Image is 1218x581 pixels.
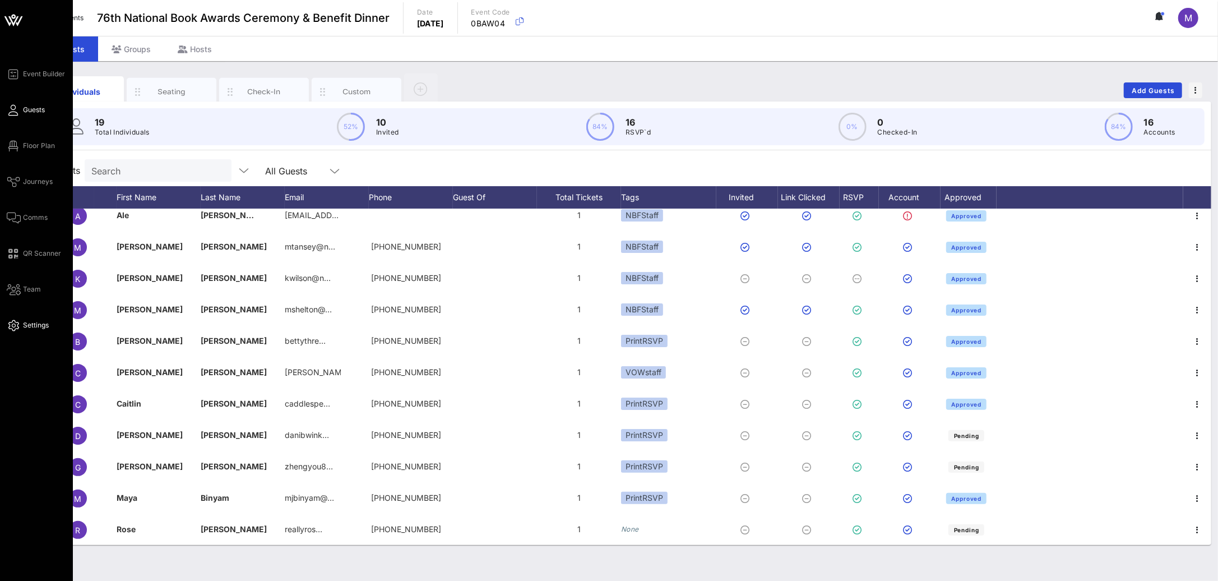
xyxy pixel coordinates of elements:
[117,305,183,314] span: [PERSON_NAME]
[951,401,981,408] span: Approved
[265,166,307,176] div: All Guests
[54,86,104,98] div: Individuals
[946,336,987,347] button: Approved
[7,319,49,332] a: Settings
[537,325,621,357] div: 1
[7,139,55,153] a: Floor Plan
[946,399,987,410] button: Approved
[621,186,716,209] div: Tags
[621,272,663,284] div: NBFStaff
[201,210,267,220] span: [PERSON_NAME]
[7,103,45,117] a: Guests
[953,432,979,439] span: Pending
[75,400,81,409] span: C
[285,419,329,451] p: danibwink…
[537,419,621,451] div: 1
[117,210,129,220] span: Ale
[285,262,331,294] p: kwilson@n…
[537,200,621,231] div: 1
[951,370,981,376] span: Approved
[285,451,333,482] p: zhengyou8…
[626,116,651,129] p: 16
[201,242,267,251] span: [PERSON_NAME]
[117,399,141,408] span: Caitlin
[23,105,45,115] span: Guests
[76,274,81,284] span: K
[621,429,668,441] div: PrintRSVP
[946,305,987,316] button: Approved
[76,525,81,535] span: R
[537,514,621,545] div: 1
[285,482,334,514] p: mjbinyam@…
[537,357,621,388] div: 1
[537,482,621,514] div: 1
[537,451,621,482] div: 1
[95,127,150,138] p: Total Individuals
[285,514,322,545] p: reallyros…
[117,242,183,251] span: [PERSON_NAME]
[117,493,137,502] span: Maya
[948,430,984,441] button: Pending
[239,86,289,97] div: Check-In
[201,399,267,408] span: [PERSON_NAME]
[76,337,81,347] span: B
[258,159,348,182] div: All Guests
[201,186,285,209] div: Last Name
[537,186,621,209] div: Total Tickets
[946,493,987,504] button: Approved
[371,493,441,502] span: +16178699118
[95,116,150,129] p: 19
[840,186,879,209] div: RSVP
[948,524,984,536] button: Pending
[951,338,981,345] span: Approved
[371,305,441,314] span: +13107731004
[946,273,987,284] button: Approved
[285,388,330,419] p: caddlespe…
[621,366,666,379] div: VOWstaff
[371,273,441,283] span: +16467626311
[75,306,82,315] span: M
[23,141,55,151] span: Floor Plan
[621,303,663,316] div: NBFStaff
[98,36,164,62] div: Groups
[75,211,81,221] span: A
[946,367,987,379] button: Approved
[369,186,453,209] div: Phone
[878,127,918,138] p: Checked-In
[75,243,82,252] span: M
[285,357,341,388] p: [PERSON_NAME]@v…
[621,241,663,253] div: NBFStaff
[537,388,621,419] div: 1
[453,186,537,209] div: Guest Of
[201,462,267,471] span: [PERSON_NAME]
[97,10,390,26] span: 76th National Book Awards Ceremony & Benefit Dinner
[7,247,61,260] a: QR Scanner
[621,460,668,473] div: PrintRSVP
[621,398,668,410] div: PrintRSVP
[621,492,668,504] div: PrintRSVP
[285,325,326,357] p: bettythre…
[1124,82,1182,98] button: Add Guests
[371,430,441,440] span: +13107012990
[953,464,979,471] span: Pending
[75,431,81,441] span: D
[7,211,48,224] a: Comms
[941,186,997,209] div: Approved
[1178,8,1198,28] div: M
[332,86,382,97] div: Custom
[7,175,53,188] a: Journeys
[621,335,668,347] div: PrintRSVP
[201,305,267,314] span: [PERSON_NAME]
[951,275,981,282] span: Approved
[953,527,979,533] span: Pending
[951,307,981,313] span: Approved
[1184,12,1192,24] span: M
[285,186,369,209] div: Email
[117,524,136,534] span: Rose
[164,36,225,62] div: Hosts
[1144,116,1175,129] p: 16
[376,116,399,129] p: 10
[201,336,267,345] span: [PERSON_NAME]
[417,7,444,18] p: Date
[1144,127,1175,138] p: Accounts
